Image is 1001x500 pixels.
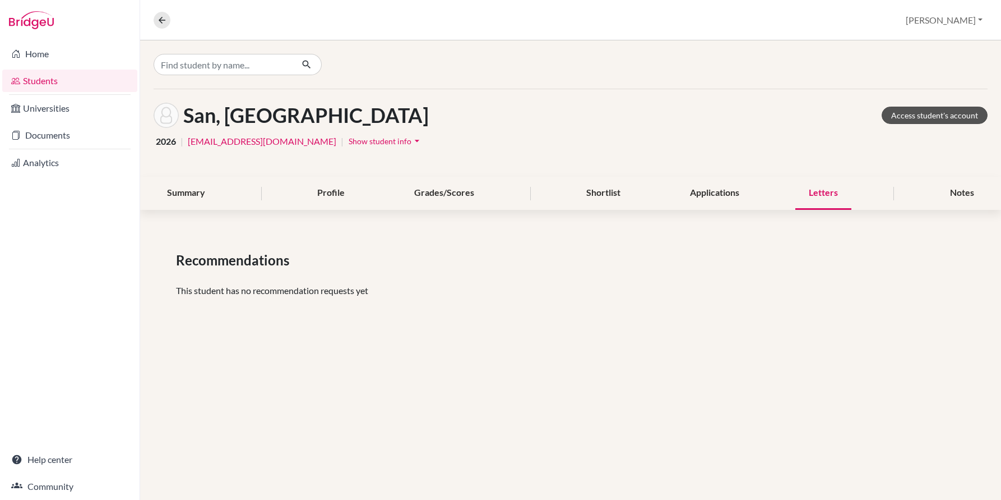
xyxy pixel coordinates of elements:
[176,284,965,297] p: This student has no recommendation requests yet
[882,107,988,124] a: Access student's account
[156,135,176,148] span: 2026
[341,135,344,148] span: |
[183,103,429,127] h1: San, [GEOGRAPHIC_DATA]
[176,250,294,270] span: Recommendations
[348,132,423,150] button: Show student infoarrow_drop_down
[2,124,137,146] a: Documents
[573,177,634,210] div: Shortlist
[795,177,851,210] div: Letters
[2,475,137,498] a: Community
[180,135,183,148] span: |
[188,135,336,148] a: [EMAIL_ADDRESS][DOMAIN_NAME]
[2,152,137,174] a: Analytics
[901,10,988,31] button: [PERSON_NAME]
[2,43,137,65] a: Home
[154,177,219,210] div: Summary
[411,135,423,146] i: arrow_drop_down
[9,11,54,29] img: Bridge-U
[349,136,411,146] span: Show student info
[2,448,137,471] a: Help center
[401,177,488,210] div: Grades/Scores
[2,97,137,120] a: Universities
[154,54,293,75] input: Find student by name...
[2,70,137,92] a: Students
[937,177,988,210] div: Notes
[154,103,179,128] img: Monajolly San's avatar
[676,177,753,210] div: Applications
[304,177,358,210] div: Profile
